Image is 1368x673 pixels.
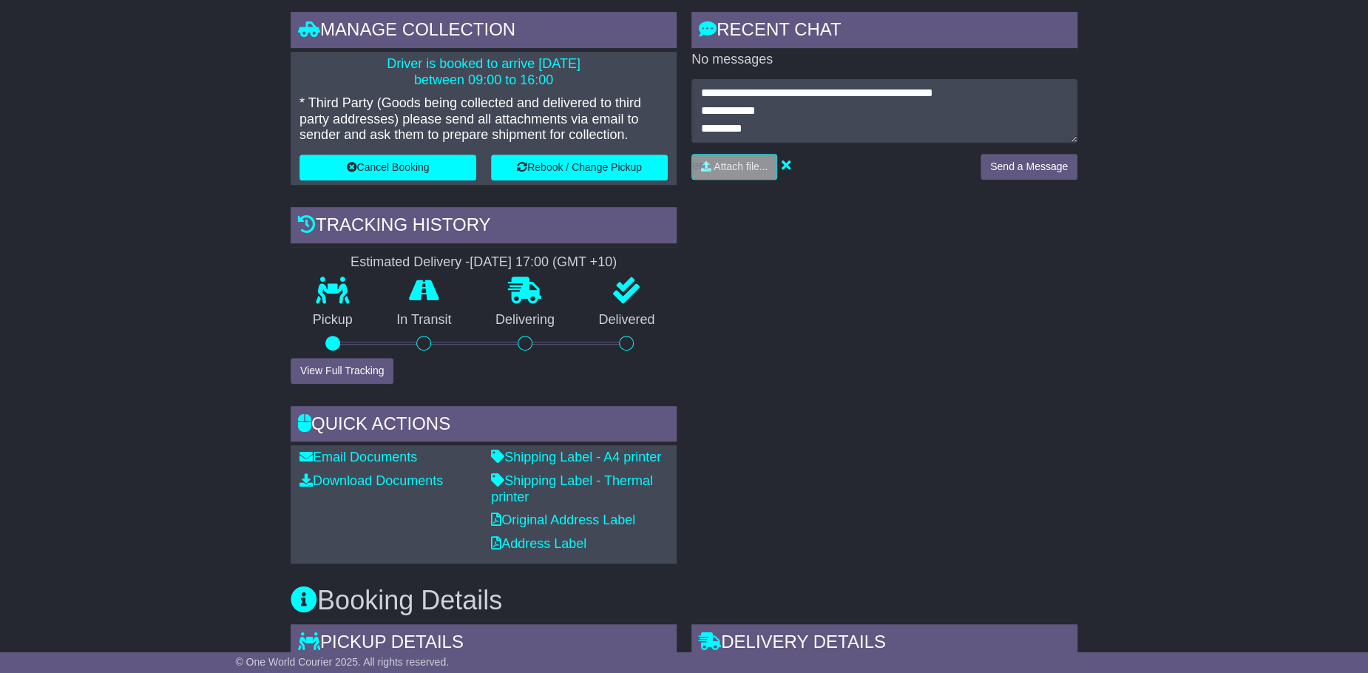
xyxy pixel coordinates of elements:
h3: Booking Details [291,586,1077,615]
div: Estimated Delivery - [291,254,677,271]
span: © One World Courier 2025. All rights reserved. [235,656,449,668]
button: View Full Tracking [291,358,393,384]
div: Tracking history [291,207,677,247]
div: Manage collection [291,12,677,52]
p: In Transit [375,312,474,328]
div: RECENT CHAT [691,12,1077,52]
p: Driver is booked to arrive [DATE] between 09:00 to 16:00 [299,56,668,88]
button: Cancel Booking [299,155,476,180]
div: Pickup Details [291,624,677,664]
a: Shipping Label - Thermal printer [491,473,653,504]
div: [DATE] 17:00 (GMT +10) [470,254,617,271]
button: Send a Message [981,154,1077,180]
div: Quick Actions [291,406,677,446]
p: * Third Party (Goods being collected and delivered to third party addresses) please send all atta... [299,95,668,143]
a: Email Documents [299,450,417,464]
p: Delivered [577,312,677,328]
a: Original Address Label [491,513,635,527]
p: Delivering [473,312,577,328]
button: Rebook / Change Pickup [491,155,668,180]
a: Address Label [491,536,586,551]
div: Delivery Details [691,624,1077,664]
a: Shipping Label - A4 printer [491,450,661,464]
p: No messages [691,52,1077,68]
p: Pickup [291,312,375,328]
a: Download Documents [299,473,443,488]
